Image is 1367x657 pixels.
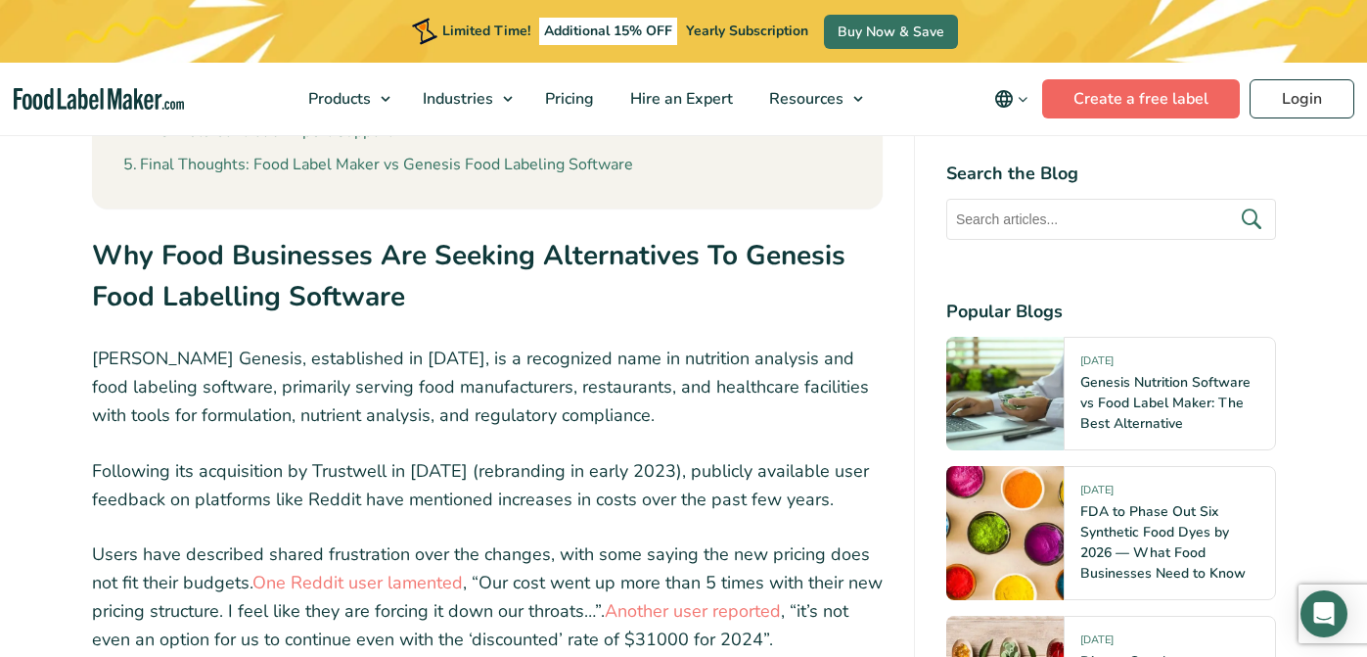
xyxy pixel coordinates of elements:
[527,63,608,135] a: Pricing
[1042,79,1240,118] a: Create a free label
[417,88,495,110] span: Industries
[92,345,883,429] p: [PERSON_NAME] Genesis, established in [DATE], is a recognized name in nutrition analysis and food...
[752,63,873,135] a: Resources
[686,22,808,40] span: Yearly Subscription
[92,457,883,514] p: Following its acquisition by Trustwell in [DATE] (rebranding in early 2023), publicly available u...
[824,15,958,49] a: Buy Now & Save
[946,299,1276,325] h4: Popular Blogs
[763,88,845,110] span: Resources
[613,63,747,135] a: Hire an Expert
[442,22,530,40] span: Limited Time!
[946,161,1276,187] h4: Search the Blog
[1080,353,1114,376] span: [DATE]
[1250,79,1354,118] a: Login
[123,153,633,178] a: Final Thoughts: Food Label Maker vs Genesis Food Labeling Software
[302,88,373,110] span: Products
[946,199,1276,240] input: Search articles...
[92,540,883,653] p: Users have described shared frustration over the changes, with some saying the new pricing does n...
[624,88,735,110] span: Hire an Expert
[1080,633,1114,655] span: [DATE]
[405,63,523,135] a: Industries
[92,236,883,329] h2: Why Food Businesses Are Seeking Alternatives To Genesis Food Labelling Software
[291,63,400,135] a: Products
[539,18,677,45] span: Additional 15% OFF
[605,599,781,623] a: Another user reported
[1300,590,1347,637] div: Open Intercom Messenger
[252,571,463,594] a: One Reddit user lamented
[1080,483,1114,505] span: [DATE]
[1080,502,1246,583] a: FDA to Phase Out Six Synthetic Food Dyes by 2026 — What Food Businesses Need to Know
[539,88,596,110] span: Pricing
[1080,373,1251,433] a: Genesis Nutrition Software vs Food Label Maker: The Best Alternative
